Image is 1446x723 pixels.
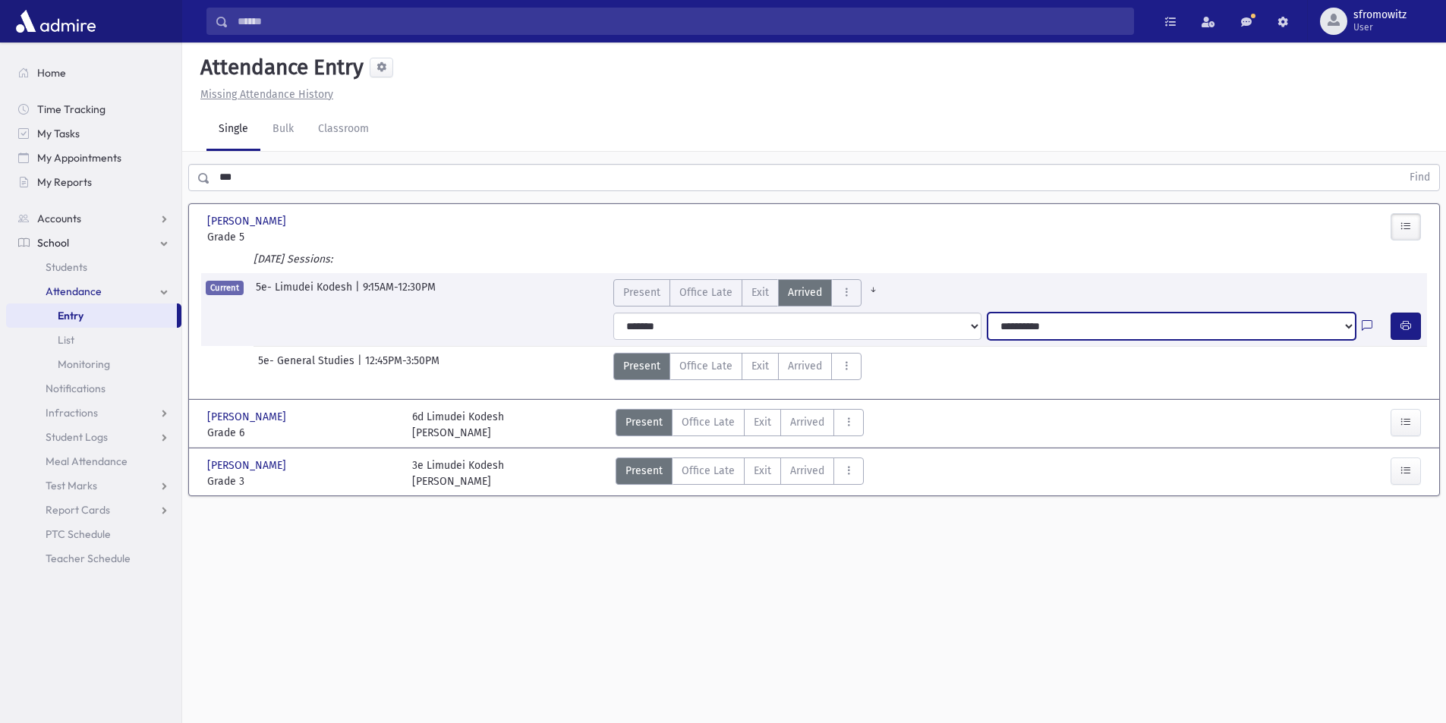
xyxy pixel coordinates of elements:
[46,552,131,565] span: Teacher Schedule
[6,97,181,121] a: Time Tracking
[6,61,181,85] a: Home
[6,546,181,571] a: Teacher Schedule
[788,284,822,300] span: Arrived
[46,454,128,468] span: Meal Attendance
[625,463,663,479] span: Present
[46,284,102,298] span: Attendance
[355,279,363,306] span: |
[788,358,822,374] span: Arrived
[256,279,355,306] span: 5e- Limudei Kodesh
[254,253,332,266] i: [DATE] Sessions:
[200,88,333,101] u: Missing Attendance History
[207,425,397,441] span: Grade 6
[751,358,769,374] span: Exit
[194,55,364,80] h5: Attendance Entry
[207,213,289,229] span: [PERSON_NAME]
[206,281,244,295] span: Current
[790,463,824,479] span: Arrived
[37,212,81,225] span: Accounts
[6,352,181,376] a: Monitoring
[207,229,397,245] span: Grade 5
[46,260,87,274] span: Students
[6,498,181,522] a: Report Cards
[363,279,436,306] span: 9:15AM-12:30PM
[6,449,181,473] a: Meal Attendance
[616,457,864,489] div: AttTypes
[6,401,181,425] a: Infractions
[613,279,885,306] div: AttTypes
[6,255,181,279] a: Students
[623,284,660,300] span: Present
[194,88,333,101] a: Missing Attendance History
[306,108,381,151] a: Classroom
[46,406,98,420] span: Infractions
[258,353,358,380] span: 5e- General Studies
[754,414,771,430] span: Exit
[37,175,92,189] span: My Reports
[6,328,181,352] a: List
[58,309,83,322] span: Entry
[679,358,732,374] span: Office Late
[6,206,181,231] a: Accounts
[365,353,439,380] span: 12:45PM-3:50PM
[6,231,181,255] a: School
[46,430,108,444] span: Student Logs
[682,463,735,479] span: Office Late
[12,6,99,36] img: AdmirePro
[6,146,181,170] a: My Appointments
[754,463,771,479] span: Exit
[6,279,181,303] a: Attendance
[6,425,181,449] a: Student Logs
[6,170,181,194] a: My Reports
[623,358,660,374] span: Present
[682,414,735,430] span: Office Late
[260,108,306,151] a: Bulk
[412,409,504,441] div: 6d Limudei Kodesh [PERSON_NAME]
[1353,9,1407,21] span: sfromowitz
[228,8,1133,35] input: Search
[1400,165,1439,190] button: Find
[207,409,289,425] span: [PERSON_NAME]
[46,479,97,492] span: Test Marks
[207,457,289,473] span: [PERSON_NAME]
[46,503,110,517] span: Report Cards
[46,382,106,395] span: Notifications
[58,333,74,347] span: List
[46,527,111,541] span: PTC Schedule
[37,151,121,165] span: My Appointments
[679,284,732,300] span: Office Late
[6,522,181,546] a: PTC Schedule
[6,303,177,328] a: Entry
[58,357,110,371] span: Monitoring
[37,236,69,250] span: School
[37,66,66,80] span: Home
[613,353,862,380] div: AttTypes
[625,414,663,430] span: Present
[412,457,504,489] div: 3e Limudei Kodesh [PERSON_NAME]
[1353,21,1407,33] span: User
[6,376,181,401] a: Notifications
[207,473,397,489] span: Grade 3
[6,121,181,146] a: My Tasks
[37,127,80,140] span: My Tasks
[790,414,824,430] span: Arrived
[37,102,106,116] span: Time Tracking
[751,284,769,300] span: Exit
[6,473,181,498] a: Test Marks
[358,353,365,380] span: |
[616,409,864,441] div: AttTypes
[206,108,260,151] a: Single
